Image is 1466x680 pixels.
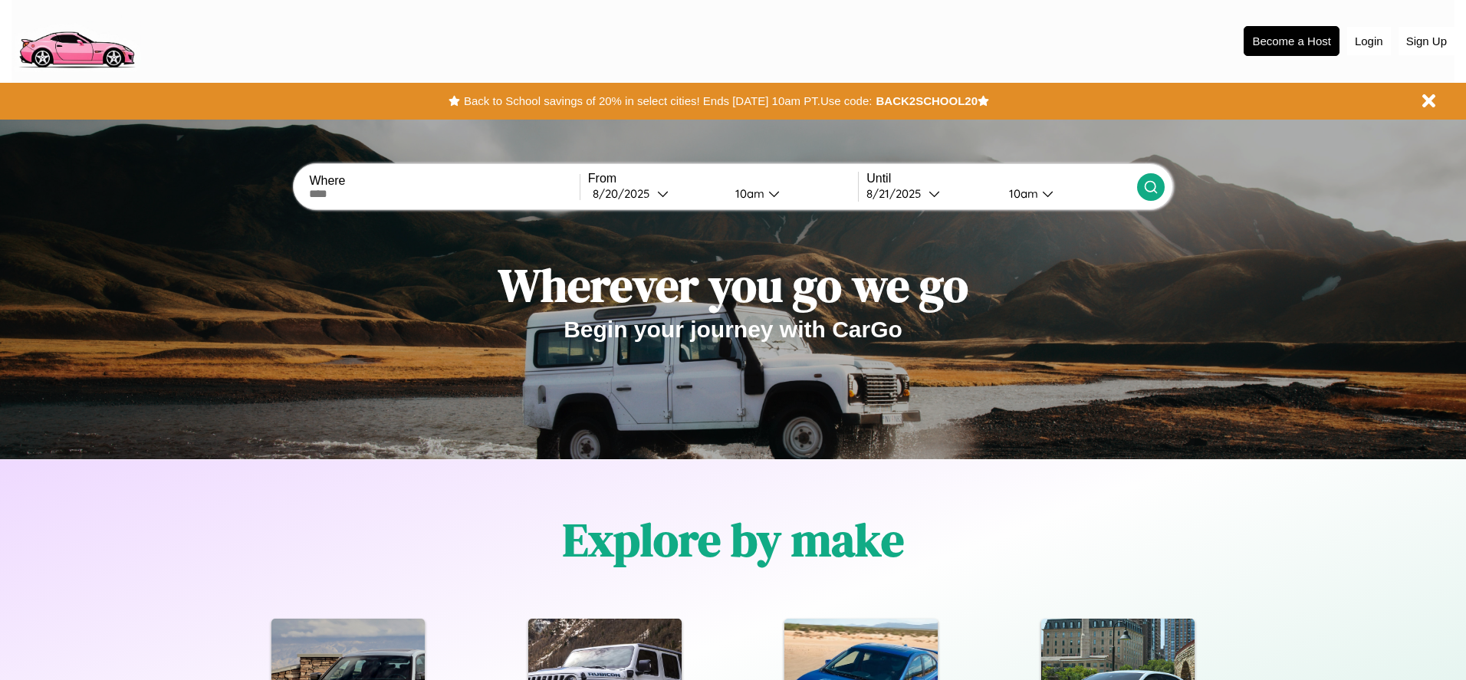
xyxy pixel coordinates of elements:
b: BACK2SCHOOL20 [876,94,978,107]
div: 8 / 21 / 2025 [866,186,929,201]
button: 8/20/2025 [588,186,723,202]
label: From [588,172,858,186]
label: Until [866,172,1136,186]
h1: Explore by make [563,508,904,571]
button: 10am [997,186,1136,202]
button: Sign Up [1399,27,1454,55]
div: 10am [728,186,768,201]
label: Where [309,174,579,188]
button: Back to School savings of 20% in select cities! Ends [DATE] 10am PT.Use code: [460,90,876,112]
button: 10am [723,186,858,202]
button: Become a Host [1244,26,1339,56]
div: 8 / 20 / 2025 [593,186,657,201]
button: Login [1347,27,1391,55]
div: 10am [1001,186,1042,201]
img: logo [12,8,141,72]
